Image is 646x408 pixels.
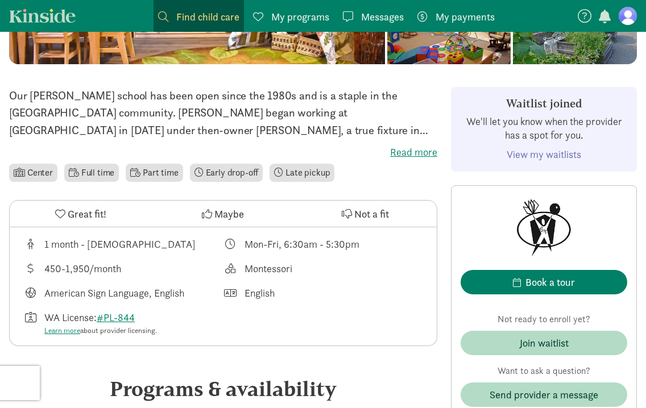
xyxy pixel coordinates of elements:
[461,382,627,407] button: Send provider a message
[64,164,119,182] li: Full time
[295,201,437,227] button: Not a fit
[461,97,627,110] h3: Waitlist joined
[23,285,223,301] div: Languages taught
[44,261,121,276] div: 450-1,950/month
[44,285,184,301] div: American Sign Language, English
[223,285,424,301] div: Languages spoken
[354,206,389,222] span: Not a fit
[520,335,569,351] div: Join waitlist
[68,206,106,222] span: Great fit!
[44,236,196,252] div: 1 month - [DEMOGRAPHIC_DATA]
[461,270,627,294] button: Book a tour
[44,326,80,335] a: Learn more
[190,164,263,182] li: Early drop-off
[44,325,157,336] div: about provider licensing.
[176,9,239,24] span: Find child care
[461,331,627,355] button: Join waitlist
[9,164,57,182] li: Center
[223,236,424,252] div: Class schedule
[461,313,627,326] p: Not ready to enroll yet?
[513,195,575,256] img: Provider logo
[97,311,135,324] a: #PL-844
[490,387,598,402] span: Send provider a message
[270,164,334,182] li: Late pickup
[23,310,223,336] div: License number
[223,261,424,276] div: This provider's education philosophy
[461,364,627,378] p: Want to ask a question?
[525,274,575,290] div: Book a tour
[9,373,437,404] div: Programs & availability
[461,115,627,142] p: We'll let you know when the provider has a spot for you.
[10,201,152,227] button: Great fit!
[436,9,495,24] span: My payments
[152,201,294,227] button: Maybe
[9,145,437,159] label: Read more
[214,206,244,222] span: Maybe
[245,285,275,301] div: English
[23,261,223,276] div: Average tuition for this program
[361,9,404,24] span: Messages
[507,148,581,161] a: View my waitlists
[9,9,76,23] a: Kinside
[245,261,292,276] div: Montessori
[245,236,359,252] div: Mon-Fri, 6:30am - 5:30pm
[44,310,157,336] div: WA License:
[9,87,437,139] p: Our [PERSON_NAME] school has been open since the 1980s and is a staple in the [GEOGRAPHIC_DATA] c...
[23,236,223,252] div: Age range for children that this provider cares for
[126,164,183,182] li: Part time
[271,9,329,24] span: My programs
